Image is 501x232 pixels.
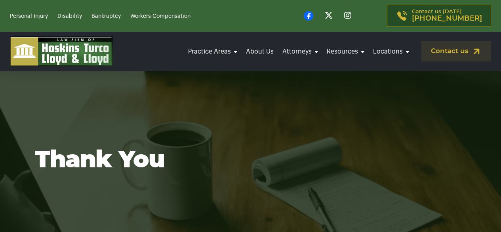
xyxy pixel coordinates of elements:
h1: Thank You [35,146,467,174]
a: About Us [244,40,276,63]
a: Locations [371,40,411,63]
a: Personal Injury [10,13,48,19]
span: [PHONE_NUMBER] [412,15,482,23]
a: Contact us [DATE][PHONE_NUMBER] [387,5,491,27]
a: Contact us [421,41,491,61]
a: Practice Areas [186,40,240,63]
p: Contact us [DATE] [412,9,482,23]
a: Resources [324,40,367,63]
a: Workers Compensation [130,13,190,19]
a: Attorneys [280,40,320,63]
a: Disability [57,13,82,19]
a: Bankruptcy [91,13,121,19]
img: logo [10,36,113,66]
